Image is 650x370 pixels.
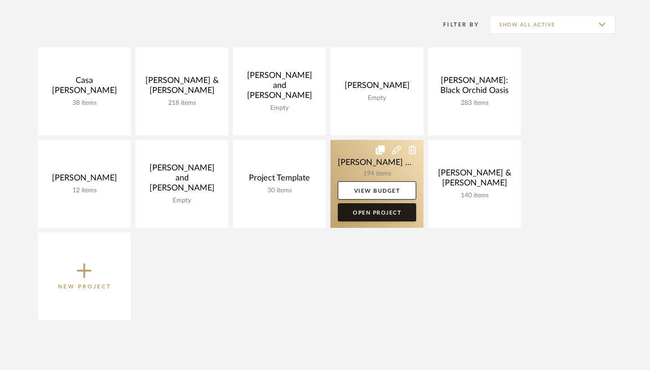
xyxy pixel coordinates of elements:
[240,187,319,195] div: 30 items
[143,99,221,107] div: 218 items
[143,197,221,205] div: Empty
[338,181,416,200] a: View Budget
[240,104,319,112] div: Empty
[435,192,514,200] div: 140 items
[58,282,111,291] p: New Project
[435,168,514,192] div: [PERSON_NAME] & [PERSON_NAME]
[143,163,221,197] div: [PERSON_NAME] and [PERSON_NAME]
[431,20,479,29] div: Filter By
[338,203,416,221] a: Open Project
[435,99,514,107] div: 283 items
[143,76,221,99] div: [PERSON_NAME] & [PERSON_NAME]
[240,173,319,187] div: Project Template
[338,94,416,102] div: Empty
[45,187,124,195] div: 12 items
[45,76,124,99] div: Casa [PERSON_NAME]
[338,81,416,94] div: [PERSON_NAME]
[38,232,131,320] button: New Project
[435,76,514,99] div: [PERSON_NAME]: Black Orchid Oasis
[45,99,124,107] div: 38 items
[45,173,124,187] div: [PERSON_NAME]
[240,71,319,104] div: [PERSON_NAME] and [PERSON_NAME]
